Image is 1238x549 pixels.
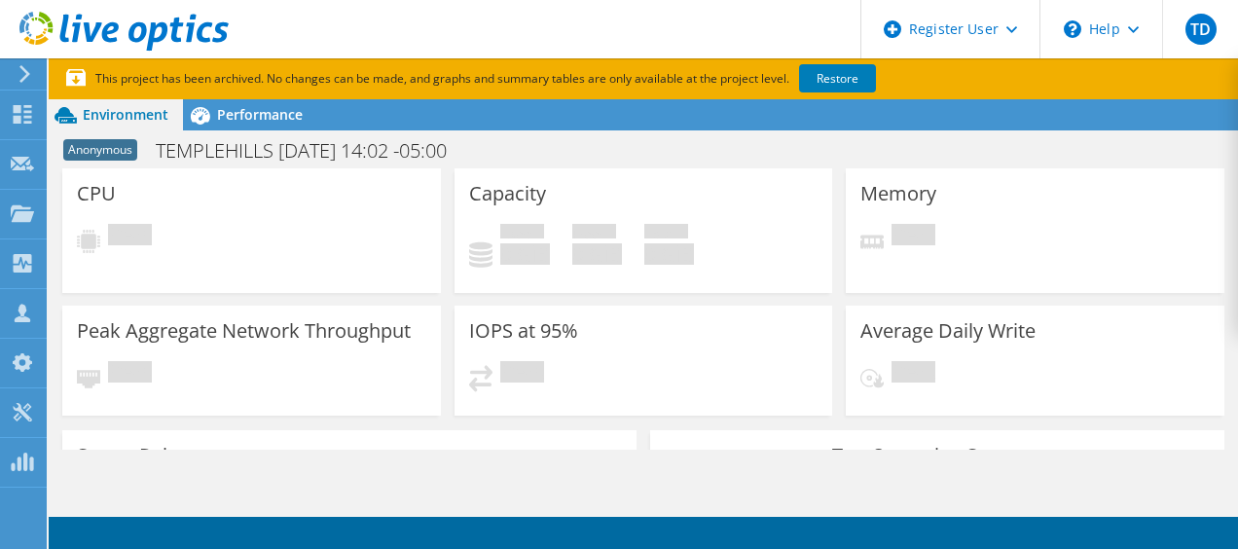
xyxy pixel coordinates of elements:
h1: TEMPLEHILLS [DATE] 14:02 -05:00 [147,140,477,162]
span: Performance [217,105,303,124]
span: Environment [83,105,168,124]
h4: 0 GiB [572,243,622,265]
h3: Memory [860,183,936,204]
p: This project has been archived. No changes can be made, and graphs and summary tables are only av... [66,68,1020,90]
a: Restore [799,64,876,92]
h4: 0 GiB [644,243,694,265]
h3: Average Daily Write [860,320,1036,342]
h3: CPU [77,183,116,204]
span: Pending [108,224,152,250]
span: Pending [108,361,152,387]
span: Used [500,224,544,243]
h3: Server Roles [77,445,188,466]
span: Pending [500,361,544,387]
h3: Top Operating Systems [665,445,1210,466]
span: Total [644,224,688,243]
span: Pending [892,361,935,387]
span: TD [1185,14,1217,45]
h3: Capacity [469,183,546,204]
h3: IOPS at 95% [469,320,578,342]
span: Anonymous [63,139,137,161]
h3: Peak Aggregate Network Throughput [77,320,411,342]
h4: 0 GiB [500,243,550,265]
span: Pending [892,224,935,250]
svg: \n [1064,20,1081,38]
span: Free [572,224,616,243]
